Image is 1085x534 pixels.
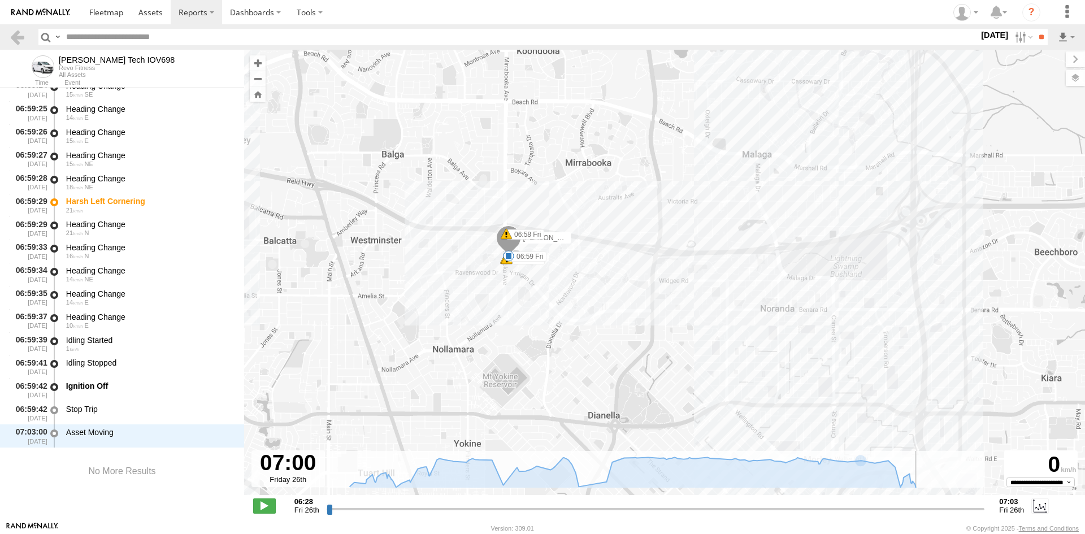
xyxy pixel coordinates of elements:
[66,137,83,144] span: 15
[9,333,49,354] div: 06:59:39 [DATE]
[66,196,233,206] div: Harsh Left Cornering
[294,497,319,506] strong: 06:28
[9,195,49,216] div: 06:59:29 [DATE]
[66,345,80,352] span: 1
[1022,3,1040,21] i: ?
[1057,29,1076,45] label: Export results as...
[9,287,49,308] div: 06:59:35 [DATE]
[85,276,93,283] span: Heading: 49
[85,229,89,236] span: Heading: 354
[85,322,89,329] span: Heading: 93
[66,104,233,114] div: Heading Change
[66,381,233,391] div: Ignition Off
[59,55,175,64] div: Edmund Tech IOV698 - View Asset History
[59,71,175,78] div: All Assets
[66,160,83,167] span: 15
[66,150,233,160] div: Heading Change
[66,184,83,190] span: 18
[66,127,233,137] div: Heading Change
[999,497,1024,506] strong: 07:03
[85,299,89,306] span: Heading: 78
[9,29,25,45] a: Back to previous Page
[66,173,233,184] div: Heading Change
[9,426,49,446] div: 07:03:00 [DATE]
[509,251,546,262] label: 06:59 Fri
[66,219,233,229] div: Heading Change
[66,276,83,283] span: 14
[66,266,233,276] div: Heading Change
[6,523,58,534] a: Visit our Website
[66,427,233,437] div: Asset Moving
[85,184,93,190] span: Heading: 29
[66,312,233,322] div: Heading Change
[53,29,62,45] label: Search Query
[9,310,49,331] div: 06:59:37 [DATE]
[66,289,233,299] div: Heading Change
[9,218,49,238] div: 06:59:29 [DATE]
[9,80,49,86] div: Time
[85,91,93,98] span: Heading: 117
[66,91,83,98] span: 15
[250,55,266,71] button: Zoom in
[11,8,70,16] img: rand-logo.svg
[979,29,1010,41] label: [DATE]
[491,525,534,532] div: Version: 309.01
[85,137,89,144] span: Heading: 76
[85,114,89,121] span: Heading: 90
[9,149,49,170] div: 06:59:27 [DATE]
[1010,29,1035,45] label: Search Filter Options
[966,525,1079,532] div: © Copyright 2025 -
[64,80,244,86] div: Event
[9,379,49,400] div: 06:59:42 [DATE]
[507,254,545,264] label: 06:59 Fri
[66,299,83,306] span: 14
[9,357,49,377] div: 06:59:41 [DATE]
[506,229,544,240] label: 06:58 Fri
[1006,452,1076,477] div: 0
[9,125,49,146] div: 06:59:26 [DATE]
[9,241,49,262] div: 06:59:33 [DATE]
[250,71,266,86] button: Zoom out
[66,207,83,214] span: 21
[523,234,620,242] span: [PERSON_NAME] Tech IOV698
[66,322,83,329] span: 10
[66,229,83,236] span: 21
[66,335,233,345] div: Idling Started
[250,86,266,102] button: Zoom Home
[66,404,233,414] div: Stop Trip
[66,242,233,253] div: Heading Change
[85,160,93,167] span: Heading: 58
[9,172,49,193] div: 06:59:28 [DATE]
[59,64,175,71] div: Revo Fitness
[66,253,83,259] span: 16
[9,264,49,285] div: 06:59:34 [DATE]
[1019,525,1079,532] a: Terms and Conditions
[9,102,49,123] div: 06:59:25 [DATE]
[66,358,233,368] div: Idling Stopped
[66,114,83,121] span: 14
[253,498,276,513] label: Play/Stop
[85,253,89,259] span: Heading: 16
[9,79,49,100] div: 06:59:24 [DATE]
[999,506,1024,514] span: Fri 26th Sep 2025
[949,4,982,21] div: Brendan Sinclair
[9,402,49,423] div: 06:59:42 [DATE]
[294,506,319,514] span: Fri 26th Sep 2025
